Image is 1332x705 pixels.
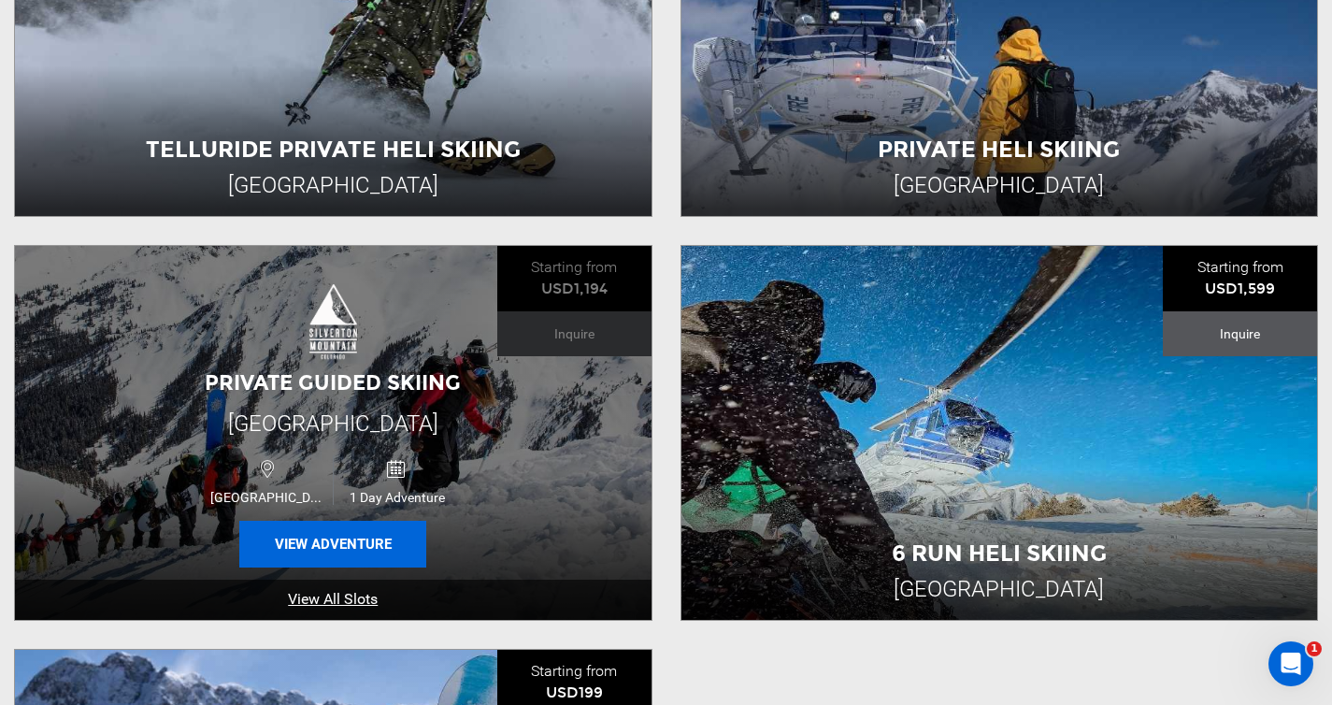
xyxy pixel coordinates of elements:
span: 1 [1307,641,1322,656]
button: View Adventure [239,521,426,568]
span: [GEOGRAPHIC_DATA] [206,490,333,505]
span: [GEOGRAPHIC_DATA] [228,410,438,437]
iframe: Intercom live chat [1268,641,1313,686]
span: 1 Day Adventure [334,490,460,505]
a: View All Slots [15,580,652,620]
span: Private Guided Skiing [205,370,461,396]
img: images [309,284,357,359]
